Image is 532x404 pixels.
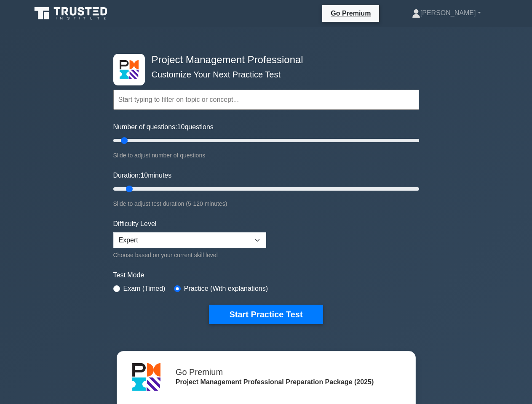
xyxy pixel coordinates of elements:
button: Start Practice Test [209,305,323,324]
input: Start typing to filter on topic or concept... [113,90,419,110]
div: Slide to adjust test duration (5-120 minutes) [113,199,419,209]
a: Go Premium [326,8,376,19]
h4: Project Management Professional [148,54,378,66]
a: [PERSON_NAME] [392,5,501,21]
div: Choose based on your current skill level [113,250,266,260]
span: 10 [177,123,185,130]
label: Duration: minutes [113,170,172,181]
span: 10 [140,172,148,179]
div: Slide to adjust number of questions [113,150,419,160]
label: Difficulty Level [113,219,157,229]
label: Test Mode [113,270,419,280]
label: Exam (Timed) [123,284,166,294]
label: Number of questions: questions [113,122,214,132]
label: Practice (With explanations) [184,284,268,294]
